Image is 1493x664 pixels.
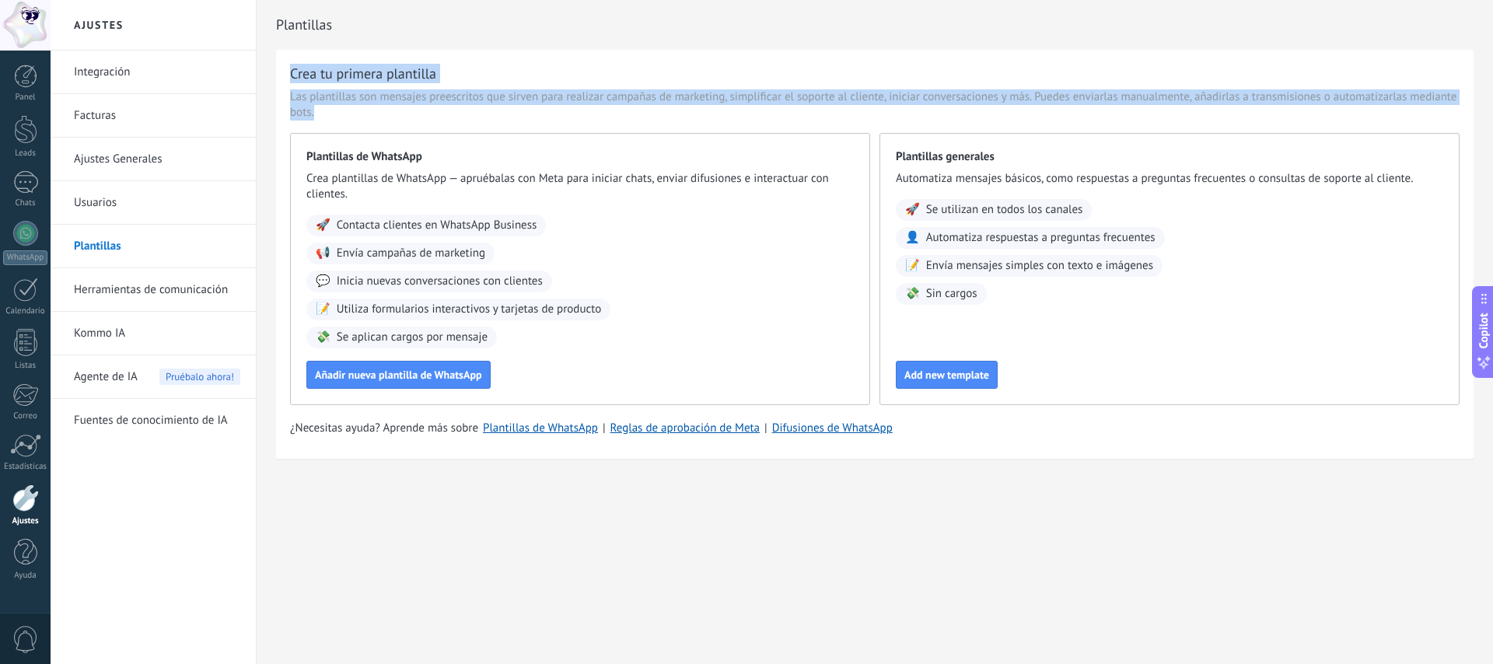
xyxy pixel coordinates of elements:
[896,171,1443,187] span: Automatiza mensajes básicos, como respuestas a preguntas frecuentes o consultas de soporte al cli...
[337,246,485,261] span: Envía campañas de marketing
[306,149,854,165] span: Plantillas de WhatsApp
[51,94,256,138] li: Facturas
[3,571,48,581] div: Ayuda
[74,312,240,355] a: Kommo IA
[610,421,760,435] a: Reglas de aprobación de Meta
[51,399,256,442] li: Fuentes de conocimiento de IA
[483,421,598,435] a: Plantillas de WhatsApp
[337,218,537,233] span: Contacta clientes en WhatsApp Business
[896,149,1443,165] span: Plantillas generales
[51,268,256,312] li: Herramientas de comunicación
[159,369,240,385] span: Pruébalo ahora!
[306,171,854,202] span: Crea plantillas de WhatsApp — apruébalas con Meta para iniciar chats, enviar difusiones e interac...
[3,462,48,472] div: Estadísticas
[3,250,47,265] div: WhatsApp
[316,330,330,345] span: 💸
[926,202,1083,218] span: Se utilizan en todos los canales
[276,9,1474,40] h2: Plantillas
[896,361,998,389] button: Add new template
[306,361,491,389] button: Añadir nueva plantilla de WhatsApp
[3,361,48,371] div: Listas
[926,230,1156,246] span: Automatiza respuestas a preguntas frecuentes
[3,516,48,526] div: Ajustes
[337,330,488,345] span: Se aplican cargos por mensaje
[74,51,240,94] a: Integración
[3,149,48,159] div: Leads
[905,286,920,302] span: 💸
[772,421,893,435] a: Difusiones de WhatsApp
[290,89,1460,121] span: Las plantillas son mensajes preescritos que sirven para realizar campañas de marketing, simplific...
[337,302,602,317] span: Utiliza formularios interactivos y tarjetas de producto
[74,399,240,442] a: Fuentes de conocimiento de IA
[905,202,920,218] span: 🚀
[905,258,920,274] span: 📝
[926,286,977,302] span: Sin cargos
[74,94,240,138] a: Facturas
[74,268,240,312] a: Herramientas de comunicación
[290,64,436,83] h3: Crea tu primera plantilla
[316,302,330,317] span: 📝
[905,230,920,246] span: 👤
[51,138,256,181] li: Ajustes Generales
[1476,313,1491,349] span: Copilot
[3,306,48,316] div: Calendario
[290,421,1460,436] div: | |
[290,421,478,436] span: ¿Necesitas ayuda? Aprende más sobre
[51,355,256,399] li: Agente de IA
[316,274,330,289] span: 💬
[316,218,330,233] span: 🚀
[926,258,1153,274] span: Envía mensajes simples con texto e imágenes
[74,181,240,225] a: Usuarios
[74,355,240,399] a: Agente de IAPruébalo ahora!
[51,181,256,225] li: Usuarios
[3,411,48,421] div: Correo
[316,246,330,261] span: 📢
[51,51,256,94] li: Integración
[3,198,48,208] div: Chats
[337,274,543,289] span: Inicia nuevas conversaciones con clientes
[51,225,256,268] li: Plantillas
[74,355,138,399] span: Agente de IA
[74,138,240,181] a: Ajustes Generales
[74,225,240,268] a: Plantillas
[51,312,256,355] li: Kommo IA
[315,369,482,380] span: Añadir nueva plantilla de WhatsApp
[904,369,989,380] span: Add new template
[3,93,48,103] div: Panel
